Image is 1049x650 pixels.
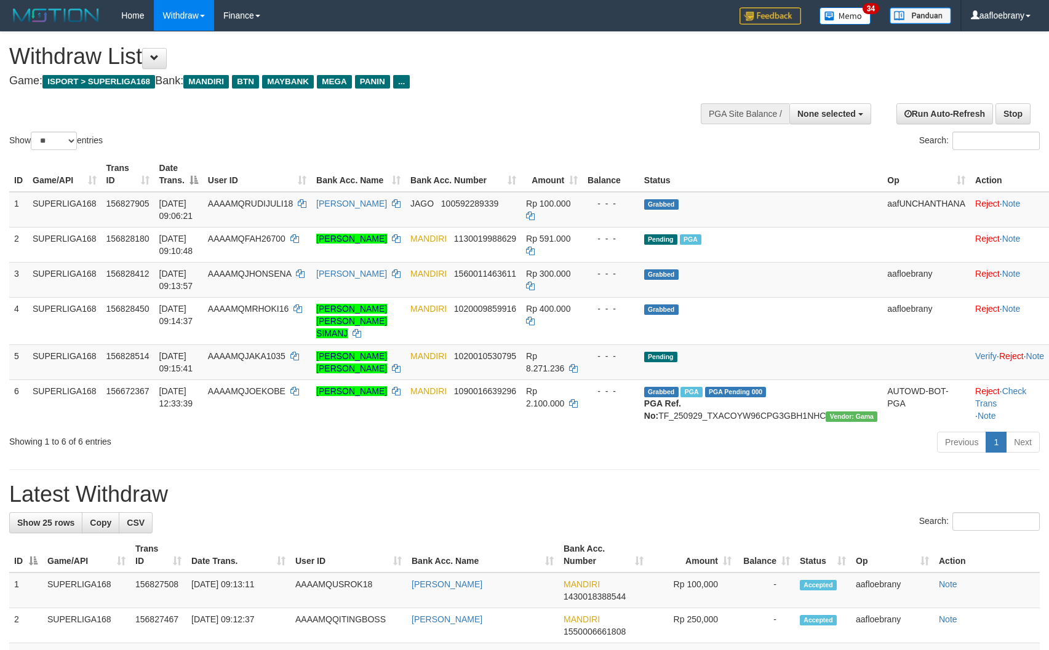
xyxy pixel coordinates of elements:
[393,75,410,89] span: ...
[975,386,1026,408] a: Check Trans
[919,132,1040,150] label: Search:
[410,304,447,314] span: MANDIRI
[407,537,559,573] th: Bank Acc. Name: activate to sort column ascending
[130,537,186,573] th: Trans ID: activate to sort column ascending
[290,608,407,643] td: AAAAMQQITINGBOSS
[42,537,130,573] th: Game/API: activate to sort column ascending
[9,227,28,262] td: 2
[740,7,801,25] img: Feedback.jpg
[9,6,103,25] img: MOTION_logo.png
[648,608,736,643] td: Rp 250,000
[9,157,28,192] th: ID
[119,512,153,533] a: CSV
[9,512,82,533] a: Show 25 rows
[644,304,679,315] span: Grabbed
[454,386,516,396] span: Copy 1090016639296 to clipboard
[28,157,102,192] th: Game/API: activate to sort column ascending
[9,192,28,228] td: 1
[970,297,1049,344] td: ·
[454,304,516,314] span: Copy 1020009859916 to clipboard
[208,269,291,279] span: AAAAMQJHONSENA
[42,75,155,89] span: ISPORT > SUPERLIGA168
[882,262,970,297] td: aafloebrany
[1002,269,1021,279] a: Note
[851,573,934,608] td: aafloebrany
[106,234,150,244] span: 156828180
[736,537,795,573] th: Balance: activate to sort column ascending
[934,537,1040,573] th: Action
[106,386,150,396] span: 156672367
[644,234,677,245] span: Pending
[882,157,970,192] th: Op: activate to sort column ascending
[106,304,150,314] span: 156828450
[970,157,1049,192] th: Action
[970,262,1049,297] td: ·
[410,386,447,396] span: MANDIRI
[800,580,837,590] span: Accepted
[311,157,405,192] th: Bank Acc. Name: activate to sort column ascending
[564,579,600,589] span: MANDIRI
[441,199,498,208] span: Copy 100592289339 to clipboard
[28,262,102,297] td: SUPERLIGA168
[208,386,285,396] span: AAAAMQJOEKOBE
[106,199,150,208] span: 156827905
[521,157,583,192] th: Amount: activate to sort column ascending
[526,199,570,208] span: Rp 100.000
[644,387,679,397] span: Grabbed
[851,608,934,643] td: aafloebrany
[890,7,951,24] img: panduan.png
[290,537,407,573] th: User ID: activate to sort column ascending
[316,304,387,338] a: [PERSON_NAME] [PERSON_NAME] SIMANJ
[9,132,103,150] label: Show entries
[208,234,285,244] span: AAAAMQFAH26700
[9,262,28,297] td: 3
[9,379,28,427] td: 6
[9,344,28,379] td: 5
[564,592,626,601] span: Copy 1430018388544 to clipboard
[9,537,42,573] th: ID: activate to sort column descending
[975,199,1000,208] a: Reject
[454,234,516,244] span: Copy 1130019988629 to clipboard
[648,573,736,608] td: Rp 100,000
[995,103,1031,124] a: Stop
[317,75,352,89] span: MEGA
[588,303,634,315] div: - - -
[882,379,970,427] td: AUTOWD-BOT-PGA
[588,197,634,210] div: - - -
[882,192,970,228] td: aafUNCHANTHANA
[588,385,634,397] div: - - -
[454,269,516,279] span: Copy 1560011463611 to clipboard
[106,269,150,279] span: 156828412
[975,304,1000,314] a: Reject
[410,234,447,244] span: MANDIRI
[736,573,795,608] td: -
[970,379,1049,427] td: · ·
[975,234,1000,244] a: Reject
[106,351,150,361] span: 156828514
[970,192,1049,228] td: ·
[639,379,882,427] td: TF_250929_TXACOYW96CPG3GBH1NHC
[159,386,193,408] span: [DATE] 12:33:39
[583,157,639,192] th: Balance
[28,344,102,379] td: SUPERLIGA168
[1026,351,1045,361] a: Note
[526,269,570,279] span: Rp 300.000
[937,432,986,453] a: Previous
[986,432,1007,453] a: 1
[28,297,102,344] td: SUPERLIGA168
[90,518,111,528] span: Copy
[159,351,193,373] span: [DATE] 09:15:41
[644,398,681,421] b: PGA Ref. No:
[454,351,516,361] span: Copy 1020010530795 to clipboard
[851,537,934,573] th: Op: activate to sort column ascending
[701,103,789,124] div: PGA Site Balance /
[159,304,193,326] span: [DATE] 09:14:37
[1006,432,1040,453] a: Next
[795,537,851,573] th: Status: activate to sort column ascending
[882,297,970,344] td: aafloebrany
[154,157,203,192] th: Date Trans.: activate to sort column descending
[648,537,736,573] th: Amount: activate to sort column ascending
[9,573,42,608] td: 1
[975,269,1000,279] a: Reject
[208,199,293,208] span: AAAAMQRUDIJULI18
